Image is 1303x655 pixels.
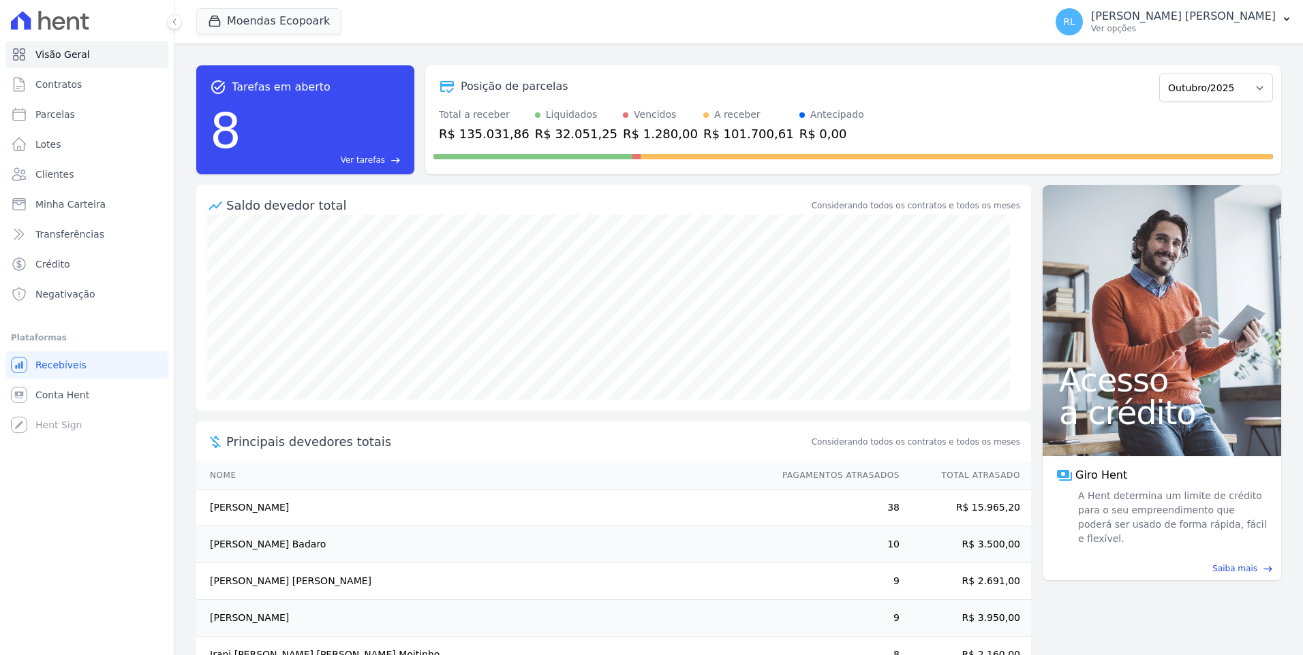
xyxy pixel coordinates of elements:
span: Crédito [35,257,70,271]
span: Contratos [35,78,82,91]
td: R$ 3.500,00 [900,526,1031,563]
a: Minha Carteira [5,191,168,218]
div: Antecipado [810,108,864,122]
a: Negativação [5,281,168,308]
span: Ver tarefas [341,154,385,166]
span: Tarefas em aberto [232,79,331,95]
span: Conta Hent [35,388,89,402]
td: 10 [769,526,900,563]
a: Conta Hent [5,381,168,409]
div: Posição de parcelas [461,78,568,95]
span: Visão Geral [35,48,90,61]
a: Lotes [5,131,168,158]
div: R$ 32.051,25 [535,125,617,143]
span: a crédito [1059,396,1265,429]
span: Lotes [35,138,61,151]
span: Transferências [35,227,104,241]
th: Total Atrasado [900,462,1031,490]
p: Ver opções [1091,23,1276,34]
td: R$ 2.691,00 [900,563,1031,600]
a: Visão Geral [5,41,168,68]
td: [PERSON_NAME] [196,490,769,526]
div: R$ 101.700,61 [703,125,794,143]
p: [PERSON_NAME] [PERSON_NAME] [1091,10,1276,23]
td: 9 [769,563,900,600]
a: Recebíveis [5,351,168,379]
td: [PERSON_NAME] [PERSON_NAME] [196,563,769,600]
div: Considerando todos os contratos e todos os meses [812,199,1020,212]
button: Moendas Ecopoark [196,8,341,34]
div: Saldo devedor total [226,196,809,214]
td: [PERSON_NAME] Badaro [196,526,769,563]
button: RL [PERSON_NAME] [PERSON_NAME] Ver opções [1045,3,1303,41]
span: Saiba mais [1212,562,1257,575]
span: Clientes [35,167,74,181]
th: Pagamentos Atrasados [769,462,900,490]
span: Considerando todos os contratos e todos os meses [812,436,1020,448]
a: Contratos [5,71,168,98]
td: R$ 3.950,00 [900,600,1031,637]
a: Transferências [5,221,168,248]
a: Clientes [5,161,168,188]
div: A receber [714,108,761,122]
th: Nome [196,462,769,490]
span: RL [1063,17,1075,27]
span: Recebíveis [35,358,87,372]
a: Crédito [5,251,168,278]
a: Ver tarefas east [247,154,401,166]
div: 8 [210,95,241,166]
div: Total a receber [439,108,530,122]
span: Giro Hent [1075,467,1127,483]
span: Acesso [1059,364,1265,396]
td: 9 [769,600,900,637]
span: east [1263,564,1273,574]
span: Principais devedores totais [226,432,809,451]
span: east [390,155,401,165]
span: Minha Carteira [35,197,106,211]
span: Negativação [35,287,95,301]
td: [PERSON_NAME] [196,600,769,637]
div: Liquidados [546,108,598,122]
div: R$ 135.031,86 [439,125,530,143]
div: Vencidos [634,108,676,122]
div: R$ 1.280,00 [623,125,698,143]
td: R$ 15.965,20 [900,490,1031,526]
div: Plataformas [11,330,163,346]
div: R$ 0,00 [799,125,864,143]
a: Saiba mais east [1051,562,1273,575]
span: A Hent determina um limite de crédito para o seu empreendimento que poderá ser usado de forma ráp... [1075,489,1268,546]
span: task_alt [210,79,226,95]
td: 38 [769,490,900,526]
span: Parcelas [35,108,75,121]
a: Parcelas [5,101,168,128]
